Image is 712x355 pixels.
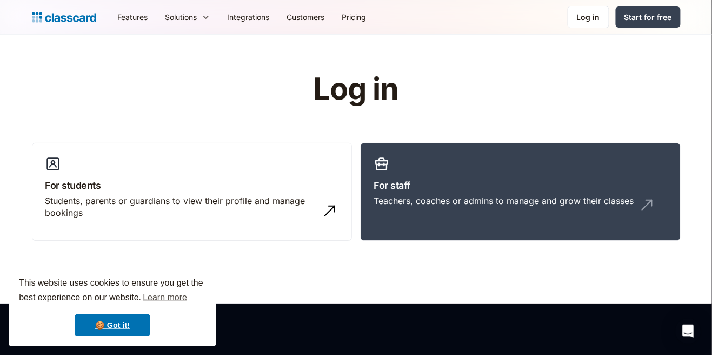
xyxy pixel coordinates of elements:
a: Integrations [219,5,278,29]
a: Customers [278,5,334,29]
span: This website uses cookies to ensure you get the best experience on our website. [19,277,206,306]
div: Start for free [624,11,672,23]
a: Log in [568,6,609,28]
a: For studentsStudents, parents or guardians to view their profile and manage bookings [32,143,352,241]
h3: For students [45,178,338,193]
a: Start for free [616,6,681,28]
a: dismiss cookie message [75,314,150,336]
a: learn more about cookies [141,290,189,306]
h1: Log in [184,73,528,106]
div: Solutions [165,11,197,23]
h3: For staff [374,178,667,193]
div: Log in [577,11,600,23]
div: Students, parents or guardians to view their profile and manage bookings [45,195,317,219]
a: Pricing [334,5,375,29]
div: Solutions [157,5,219,29]
a: For staffTeachers, coaches or admins to manage and grow their classes [361,143,681,241]
div: Open Intercom Messenger [675,318,701,344]
div: cookieconsent [9,266,216,346]
a: Features [109,5,157,29]
a: home [32,10,96,25]
div: Teachers, coaches or admins to manage and grow their classes [374,195,634,207]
